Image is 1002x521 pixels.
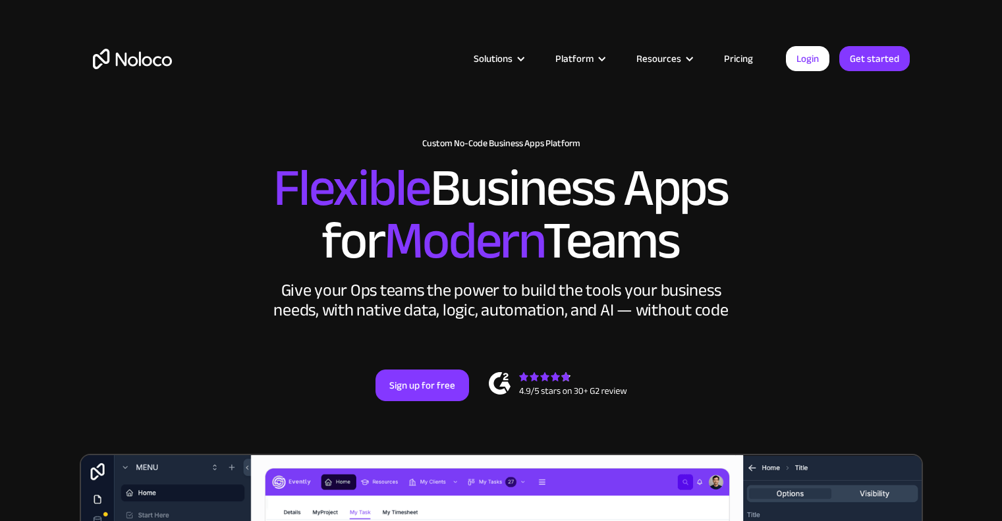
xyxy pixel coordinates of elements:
div: Platform [539,50,620,67]
div: Resources [636,50,681,67]
h2: Business Apps for Teams [93,162,910,267]
div: Give your Ops teams the power to build the tools your business needs, with native data, logic, au... [271,281,732,320]
div: Platform [555,50,594,67]
div: Solutions [457,50,539,67]
span: Modern [384,192,543,290]
a: Sign up for free [376,370,469,401]
a: Get started [839,46,910,71]
div: Resources [620,50,708,67]
h1: Custom No-Code Business Apps Platform [93,138,910,149]
a: Login [786,46,829,71]
a: home [93,49,172,69]
span: Flexible [273,139,430,237]
div: Solutions [474,50,513,67]
a: Pricing [708,50,769,67]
